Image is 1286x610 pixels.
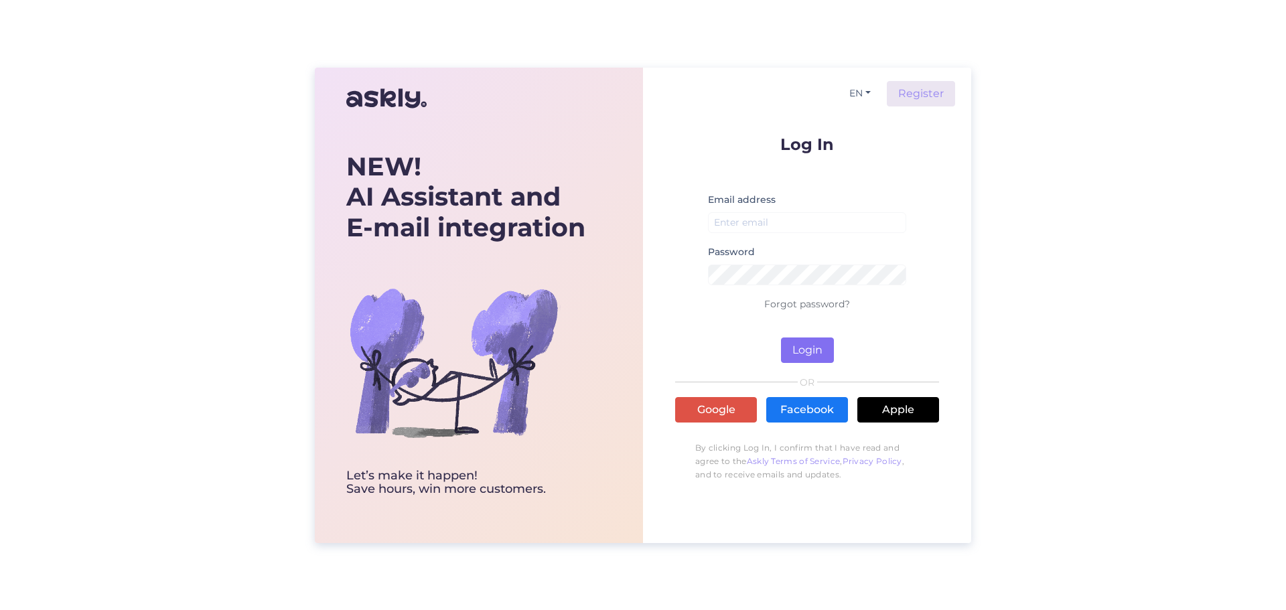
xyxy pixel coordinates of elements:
[857,397,939,423] a: Apple
[346,151,585,243] div: AI Assistant and E-mail integration
[843,456,902,466] a: Privacy Policy
[798,378,817,387] span: OR
[675,136,939,153] p: Log In
[346,469,585,496] div: Let’s make it happen! Save hours, win more customers.
[708,212,906,233] input: Enter email
[764,298,850,310] a: Forgot password?
[781,337,834,363] button: Login
[844,84,876,103] button: EN
[887,81,955,106] a: Register
[766,397,848,423] a: Facebook
[747,456,841,466] a: Askly Terms of Service
[708,193,776,207] label: Email address
[708,245,755,259] label: Password
[675,397,757,423] a: Google
[675,435,939,488] p: By clicking Log In, I confirm that I have read and agree to the , , and to receive emails and upd...
[346,151,421,182] b: NEW!
[346,82,427,115] img: Askly
[346,255,561,469] img: bg-askly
